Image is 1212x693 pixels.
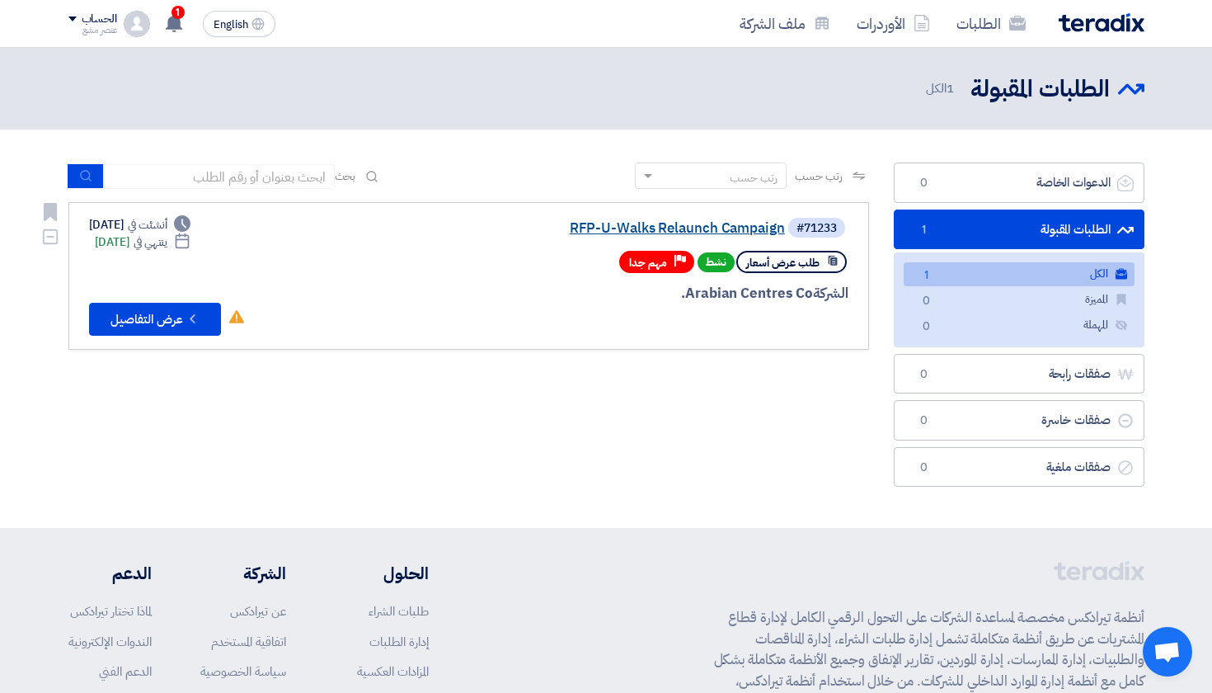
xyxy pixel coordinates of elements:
[369,602,429,620] a: طلبات الشراء
[970,73,1110,106] h2: الطلبات المقبولة
[89,303,221,336] button: عرض التفاصيل
[796,223,837,234] div: #71233
[68,26,117,35] div: عنصر مشع
[455,221,785,236] a: RFP-U-Walks Relaunch Campaign
[947,79,954,97] span: 1
[82,12,117,26] div: الحساب
[746,255,820,271] span: طلب عرض أسعار
[629,255,667,271] span: مهم جدا
[357,662,429,681] a: المزادات العكسية
[134,233,167,251] span: ينتهي في
[1143,627,1192,676] div: Open chat
[336,561,429,586] li: الحلول
[211,633,286,651] a: اتفاقية المستخدم
[104,164,335,189] input: ابحث بعنوان أو رقم الطلب
[914,366,934,383] span: 0
[843,4,943,43] a: الأوردرات
[914,175,934,191] span: 0
[917,293,937,310] span: 0
[726,4,843,43] a: ملف الشركة
[68,561,152,586] li: الدعم
[203,11,275,37] button: English
[914,460,934,476] span: 0
[914,222,934,238] span: 1
[917,267,937,285] span: 1
[904,313,1134,337] a: المهملة
[917,318,937,336] span: 0
[894,447,1144,488] a: صفقات ملغية0
[894,354,1144,394] a: صفقات رابحة0
[335,167,356,185] span: بحث
[200,561,286,586] li: الشركة
[1059,13,1144,32] img: Teradix logo
[904,288,1134,312] a: المميزة
[914,412,934,429] span: 0
[813,283,848,304] span: الشركة
[230,602,286,620] a: عن تيرادكس
[795,167,842,185] span: رتب حسب
[894,210,1144,250] a: الطلبات المقبولة1
[926,79,957,98] span: الكل
[128,216,167,233] span: أنشئت في
[95,233,191,251] div: [DATE]
[70,602,152,620] a: لماذا تختار تيرادكس
[214,19,248,31] span: English
[730,169,777,186] div: رتب حسب
[904,262,1134,286] a: الكل
[943,4,1039,43] a: الطلبات
[124,11,150,37] img: profile_test.png
[171,6,185,19] span: 1
[89,216,191,233] div: [DATE]
[894,163,1144,203] a: الدعوات الخاصة0
[99,662,152,681] a: الدعم الفني
[698,252,735,272] span: نشط
[200,662,286,681] a: سياسة الخصوصية
[894,400,1144,441] a: صفقات خاسرة0
[369,633,429,651] a: إدارة الطلبات
[68,633,152,651] a: الندوات الإلكترونية
[452,283,848,304] div: Arabian Centres Co.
